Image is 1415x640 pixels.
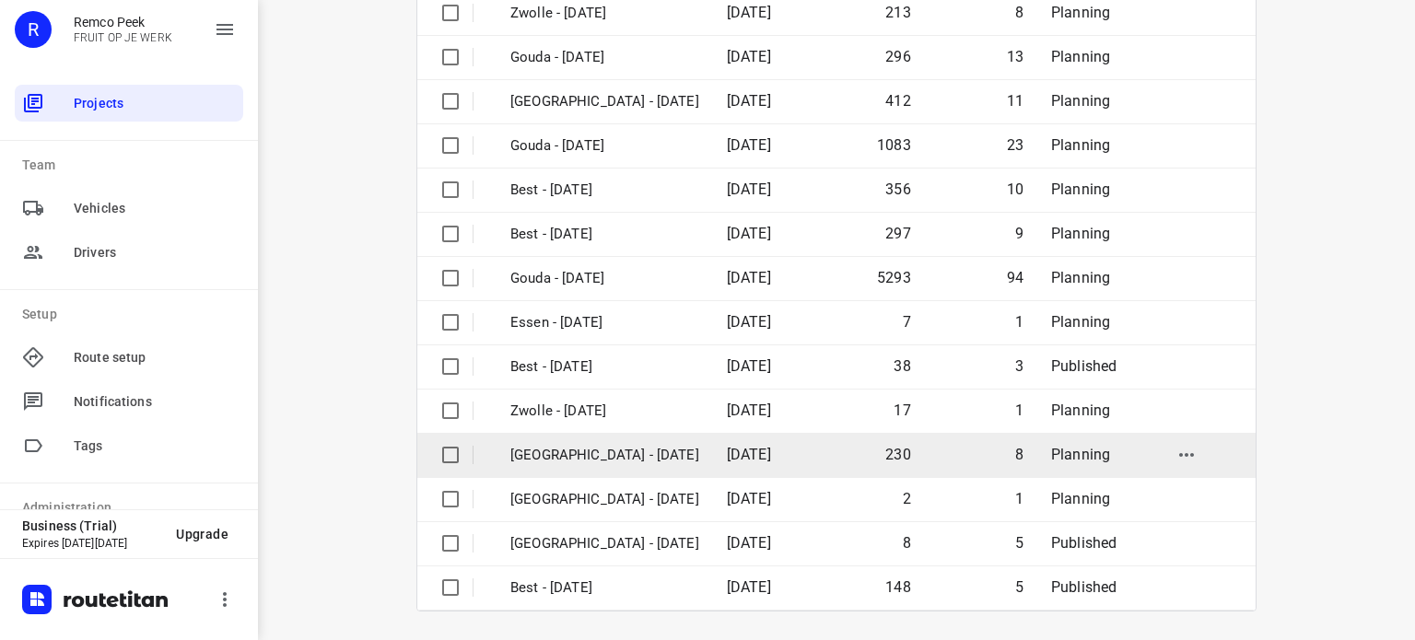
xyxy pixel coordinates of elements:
[877,136,911,154] span: 1083
[1051,92,1110,110] span: Planning
[894,357,910,375] span: 38
[885,92,911,110] span: 412
[15,427,243,464] div: Tags
[727,401,771,419] span: [DATE]
[1015,446,1023,463] span: 8
[1051,4,1110,21] span: Planning
[1051,357,1117,375] span: Published
[1007,180,1023,198] span: 10
[22,305,243,324] p: Setup
[510,135,699,157] p: Gouda - [DATE]
[1015,357,1023,375] span: 3
[1015,401,1023,419] span: 1
[22,498,243,518] p: Administration
[161,518,243,551] button: Upgrade
[22,156,243,175] p: Team
[15,85,243,122] div: Projects
[727,578,771,596] span: [DATE]
[727,4,771,21] span: [DATE]
[1051,578,1117,596] span: Published
[22,518,161,533] p: Business (Trial)
[1051,180,1110,198] span: Planning
[727,534,771,552] span: [DATE]
[1007,48,1023,65] span: 13
[1015,313,1023,331] span: 1
[727,92,771,110] span: [DATE]
[727,48,771,65] span: [DATE]
[510,489,699,510] p: [GEOGRAPHIC_DATA] - [DATE]
[74,199,236,218] span: Vehicles
[15,190,243,227] div: Vehicles
[510,577,699,599] p: Best - [DATE]
[15,11,52,48] div: R
[74,15,172,29] p: Remco Peek
[885,446,911,463] span: 230
[510,3,699,24] p: Zwolle - [DATE]
[1015,578,1023,596] span: 5
[1051,446,1110,463] span: Planning
[510,356,699,378] p: Best - [DATE]
[510,47,699,68] p: Gouda - [DATE]
[1051,490,1110,507] span: Planning
[510,180,699,201] p: Best - Thursday
[510,533,699,554] p: [GEOGRAPHIC_DATA] - [DATE]
[1051,313,1110,331] span: Planning
[74,436,236,456] span: Tags
[727,446,771,463] span: [DATE]
[1051,269,1110,286] span: Planning
[727,269,771,286] span: [DATE]
[727,225,771,242] span: [DATE]
[15,339,243,376] div: Route setup
[176,527,228,541] span: Upgrade
[885,4,911,21] span: 213
[903,534,911,552] span: 8
[510,401,699,422] p: Zwolle - Friday
[74,348,236,367] span: Route setup
[1051,401,1110,419] span: Planning
[727,313,771,331] span: [DATE]
[1051,534,1117,552] span: Published
[510,268,699,289] p: Gouda - [DATE]
[510,312,699,333] p: Essen - [DATE]
[885,578,911,596] span: 148
[74,243,236,262] span: Drivers
[1007,92,1023,110] span: 11
[727,180,771,198] span: [DATE]
[15,383,243,420] div: Notifications
[1051,136,1110,154] span: Planning
[727,136,771,154] span: [DATE]
[885,225,911,242] span: 297
[1015,490,1023,507] span: 1
[885,48,911,65] span: 296
[1015,534,1023,552] span: 5
[903,313,911,331] span: 7
[22,537,161,550] p: Expires [DATE][DATE]
[1015,4,1023,21] span: 8
[877,269,911,286] span: 5293
[903,490,911,507] span: 2
[15,234,243,271] div: Drivers
[510,224,699,245] p: Best - Tuesday
[1007,269,1023,286] span: 94
[510,445,699,466] p: [GEOGRAPHIC_DATA] - [DATE]
[74,94,236,113] span: Projects
[1051,48,1110,65] span: Planning
[1051,225,1110,242] span: Planning
[727,490,771,507] span: [DATE]
[727,357,771,375] span: [DATE]
[885,180,911,198] span: 356
[510,91,699,112] p: [GEOGRAPHIC_DATA] - [DATE]
[74,31,172,44] p: FRUIT OP JE WERK
[1007,136,1023,154] span: 23
[1015,225,1023,242] span: 9
[74,392,236,412] span: Notifications
[894,401,910,419] span: 17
